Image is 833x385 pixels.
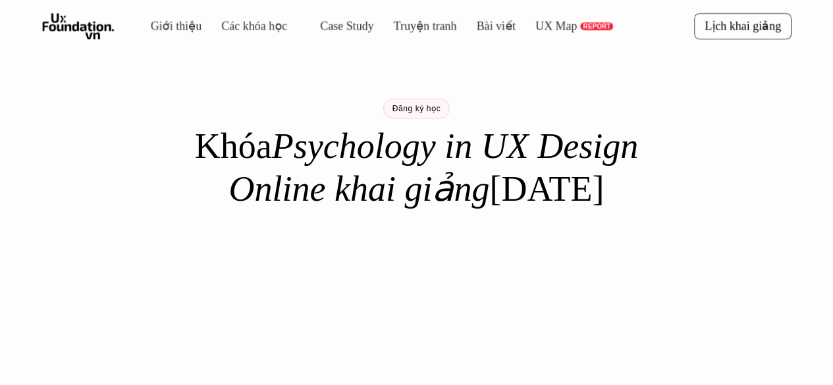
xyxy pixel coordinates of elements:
[221,19,287,32] a: Các khóa học
[320,19,374,32] a: Case Study
[153,237,680,336] iframe: Tally form
[393,19,456,32] a: Truyện tranh
[476,19,516,32] a: Bài viết
[392,104,441,113] p: Đăng ký học
[583,22,610,30] p: REPORT
[229,126,647,209] em: Psychology in UX Design Online khai giảng
[694,13,792,39] a: Lịch khai giảng
[705,18,781,34] p: Lịch khai giảng
[186,125,647,211] h1: Khóa [DATE]
[535,19,578,32] a: UX Map
[150,19,202,32] a: Giới thiệu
